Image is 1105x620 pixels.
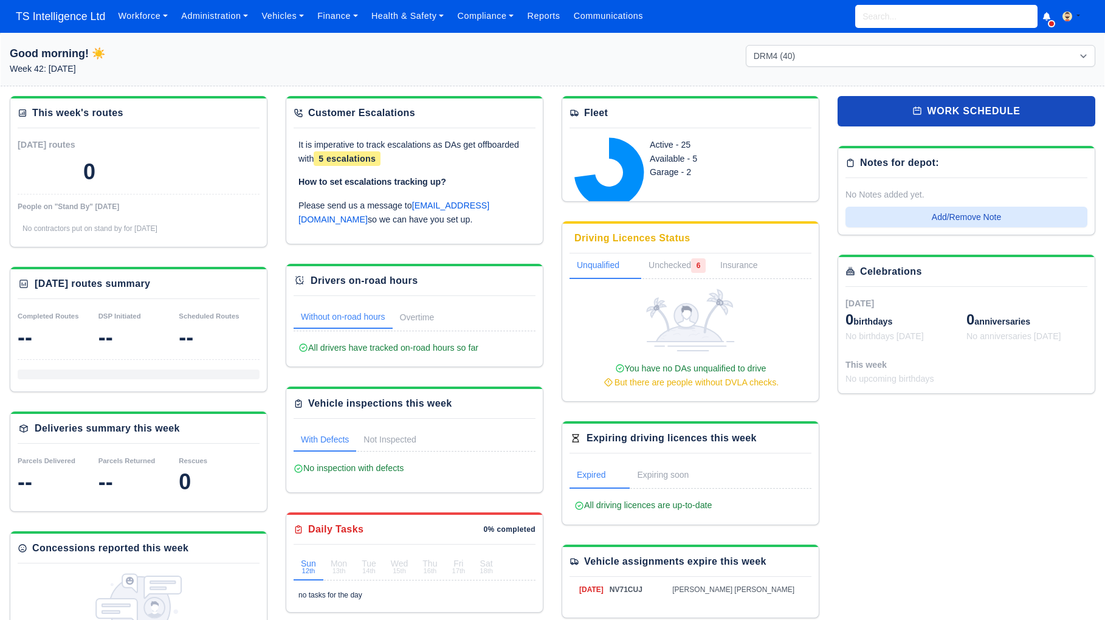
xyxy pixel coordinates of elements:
div: Driving Licences Status [574,231,690,246]
div: [DATE] routes summary [35,277,150,291]
span: TS Intelligence Ltd [10,4,111,29]
div: This week's routes [32,106,123,120]
span: 0 [845,311,853,328]
p: Week 42: [DATE] [10,62,359,76]
a: Workforce [111,4,174,28]
div: Available - 5 [650,152,771,166]
span: NV71CUJ [610,585,642,594]
a: Finance [311,4,365,28]
small: Rescues [179,457,207,464]
div: [DATE] routes [18,138,139,152]
div: -- [18,470,98,494]
small: Parcels Returned [98,457,156,464]
div: Concessions reported this week [32,541,188,556]
span: This week [845,360,887,370]
div: Mon [331,559,347,574]
a: With Defects [294,429,356,452]
div: 0 [83,160,95,184]
a: Vehicles [255,4,311,28]
div: Fleet [584,106,608,120]
div: Fri [452,559,465,574]
div: -- [98,470,179,494]
button: Add/Remove Note [845,207,1087,227]
small: 13th [331,568,347,574]
a: Communications [567,4,650,28]
p: It is imperative to track escalations as DAs get offboarded with [298,138,531,166]
div: People on "Stand By" [DATE] [18,202,260,212]
p: Please send us a message to so we can have you set up. [298,199,531,227]
small: 12th [301,568,316,574]
div: Sun [301,559,316,574]
div: 0 [179,470,260,494]
a: [EMAIL_ADDRESS][DOMAIN_NAME] [298,201,489,224]
span: 6 [691,258,706,273]
span: 0 [966,311,974,328]
span: [DATE] [845,298,874,308]
span: No contractors put on stand by for [DATE] [22,224,157,233]
div: Wed [391,559,408,574]
div: Active - 25 [650,138,771,152]
a: Administration [174,4,255,28]
a: TS Intelligence Ltd [10,5,111,29]
div: Tue [362,559,376,574]
a: Expired [570,463,630,489]
div: No Notes added yet. [845,188,1087,202]
span: No birthdays [DATE] [845,331,924,341]
div: 0% completed [484,525,536,534]
div: -- [179,325,260,350]
a: Compliance [450,4,520,28]
a: Overtime [393,306,459,331]
small: 15th [391,568,408,574]
div: no tasks for the day [298,590,531,600]
span: No anniversaries [DATE] [966,331,1061,341]
div: But there are people without DVLA checks. [574,376,807,390]
a: Insurance [713,253,779,279]
small: Completed Routes [18,312,79,320]
div: Notes for depot: [860,156,939,170]
div: Daily Tasks [308,522,363,537]
div: Celebrations [860,264,922,279]
small: 18th [480,568,493,574]
div: Drivers on-road hours [311,274,418,288]
div: Sat [480,559,493,574]
div: birthdays [845,310,966,329]
span: All driving licences are up-to-date [574,500,712,510]
small: 17th [452,568,465,574]
small: 16th [422,568,437,574]
p: How to set escalations tracking up? [298,175,531,189]
a: Reports [520,4,566,28]
input: Search... [855,5,1038,28]
small: DSP Initiated [98,312,141,320]
div: Customer Escalations [308,106,415,120]
span: [PERSON_NAME] [PERSON_NAME] [672,585,794,594]
div: anniversaries [966,310,1087,329]
div: Garage - 2 [650,165,771,179]
a: work schedule [838,96,1095,126]
a: Unchecked [641,253,713,279]
span: All drivers have tracked on-road hours so far [298,343,478,353]
div: Vehicle assignments expire this week [584,554,766,569]
h1: Good morning! ☀️ [10,45,359,62]
span: [DATE] [579,585,604,594]
div: Thu [422,559,437,574]
span: 5 escalations [314,151,380,166]
a: Unqualified [570,253,641,279]
a: Health & Safety [365,4,451,28]
small: Parcels Delivered [18,457,75,464]
div: You have no DAs unqualified to drive [574,362,807,390]
span: No upcoming birthdays [845,374,934,384]
small: Scheduled Routes [179,312,239,320]
div: -- [18,325,98,350]
small: 14th [362,568,376,574]
div: -- [98,325,179,350]
a: Without on-road hours [294,306,393,329]
span: No inspection with defects [294,463,404,473]
div: Deliveries summary this week [35,421,180,436]
a: Not Inspected [356,429,423,452]
div: Vehicle inspections this week [308,396,452,411]
div: Expiring driving licences this week [587,431,757,446]
a: Expiring soon [630,463,713,489]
